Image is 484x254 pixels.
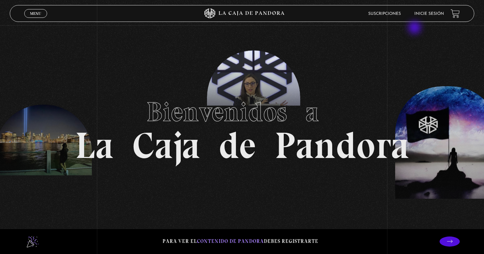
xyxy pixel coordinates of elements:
h1: La Caja de Pandora [75,90,409,164]
span: Menu [30,11,41,15]
a: Suscripciones [368,12,401,16]
span: contenido de Pandora [197,238,264,244]
span: Cerrar [28,17,44,22]
p: Para ver el debes registrarte [163,237,318,246]
a: View your shopping cart [451,9,460,18]
a: Inicie sesión [414,12,444,16]
span: Bienvenidos a [146,96,338,128]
